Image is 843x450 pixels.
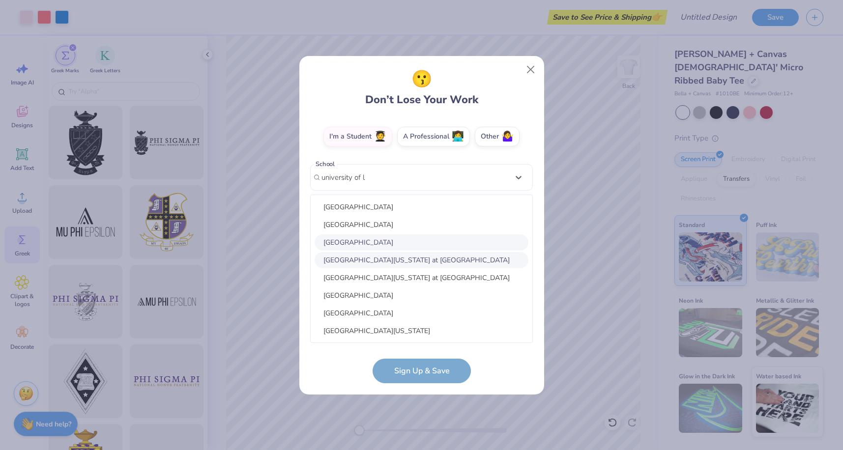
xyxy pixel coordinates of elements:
span: 🤷‍♀️ [501,131,514,142]
div: [GEOGRAPHIC_DATA] [315,340,528,357]
label: I'm a Student [323,127,392,146]
label: School [314,159,337,169]
div: [GEOGRAPHIC_DATA] [315,217,528,233]
div: [GEOGRAPHIC_DATA][US_STATE] at [GEOGRAPHIC_DATA] [315,252,528,268]
div: Don’t Lose Your Work [365,67,478,108]
label: A Professional [397,127,470,146]
div: [GEOGRAPHIC_DATA] [315,305,528,321]
span: 🧑‍🎓 [374,131,386,142]
span: 👩‍💻 [452,131,464,142]
div: [GEOGRAPHIC_DATA] [315,234,528,251]
div: [GEOGRAPHIC_DATA][US_STATE] at [GEOGRAPHIC_DATA] [315,270,528,286]
button: Close [521,60,540,79]
div: [GEOGRAPHIC_DATA] [315,287,528,304]
div: [GEOGRAPHIC_DATA][US_STATE] [315,323,528,339]
label: Other [475,127,520,146]
div: [GEOGRAPHIC_DATA] [315,199,528,215]
span: 😗 [411,67,432,92]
